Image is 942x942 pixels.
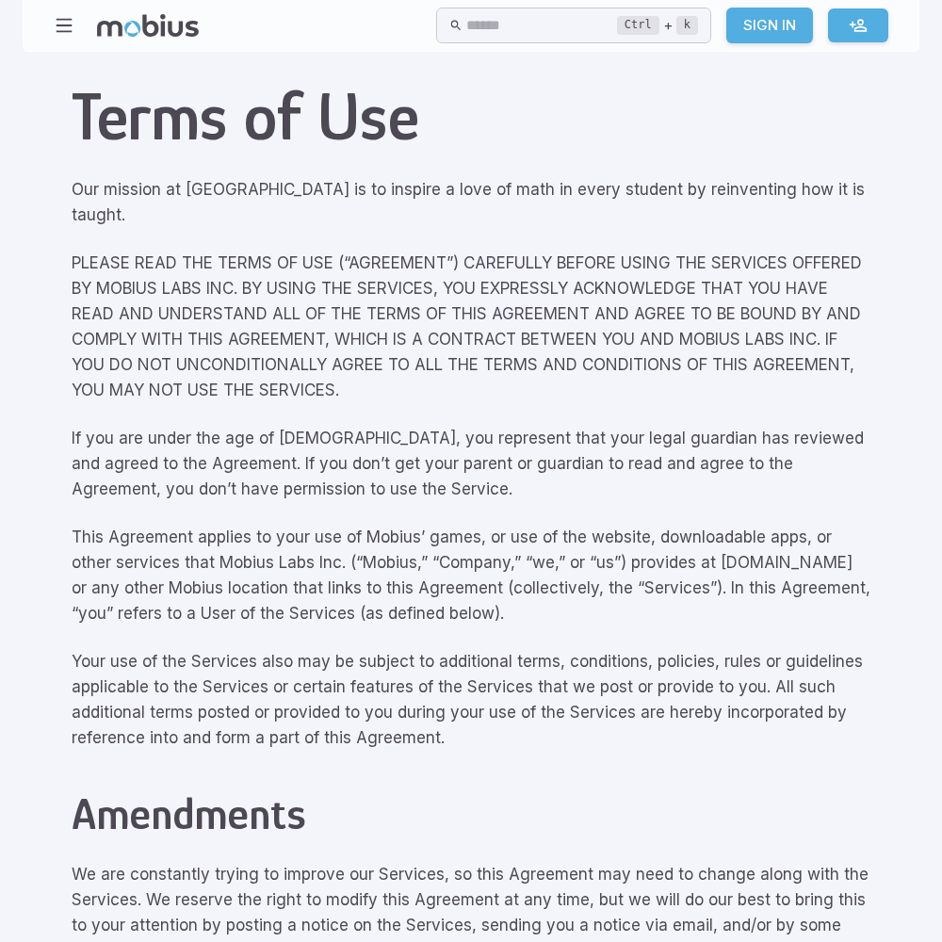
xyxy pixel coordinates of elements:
[72,649,870,751] p: Your use of the Services also may be subject to additional terms, conditions, policies, rules or ...
[726,8,813,43] a: Sign In
[72,525,870,626] p: This Agreement applies to your use of Mobius’ games, or use of the website, downloadable apps, or...
[72,426,870,502] p: If you are under the age of [DEMOGRAPHIC_DATA], you represent that your legal guardian has review...
[72,788,870,839] h2: Amendments
[617,16,659,35] kbd: Ctrl
[72,251,870,403] p: PLEASE READ THE TERMS OF USE (“AGREEMENT”) CAREFULLY BEFORE USING THE SERVICES OFFERED BY MOBIUS ...
[676,16,698,35] kbd: k
[72,78,870,154] h1: Terms of Use
[72,177,870,228] p: Our mission at [GEOGRAPHIC_DATA] is to inspire a love of math in every student by reinventing how...
[617,14,698,37] div: +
